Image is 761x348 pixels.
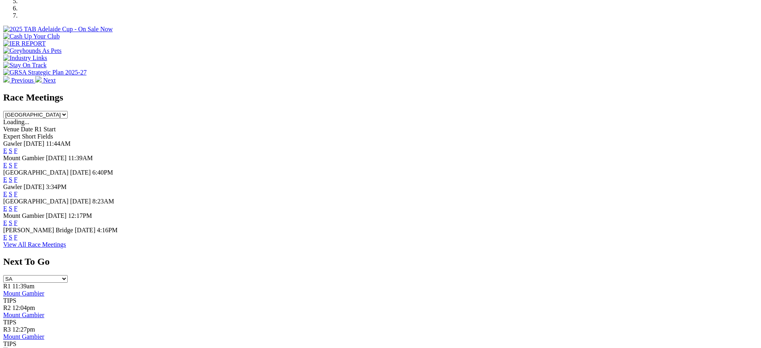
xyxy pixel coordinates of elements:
a: Mount Gambier [3,333,44,340]
h2: Race Meetings [3,92,758,103]
span: 3:34PM [46,183,67,190]
span: Mount Gambier [3,155,44,161]
a: S [9,205,12,212]
a: Next [35,77,56,84]
a: E [3,234,7,241]
span: TIPS [3,297,16,304]
span: [DATE] [75,227,96,233]
span: [DATE] [46,212,67,219]
a: F [14,176,18,183]
a: F [14,162,18,169]
a: S [9,234,12,241]
span: 11:44AM [46,140,71,147]
a: F [14,147,18,154]
span: R3 [3,326,11,333]
a: E [3,176,7,183]
span: Previous [11,77,34,84]
span: [PERSON_NAME] Bridge [3,227,73,233]
span: Gawler [3,183,22,190]
img: Greyhounds As Pets [3,47,62,54]
span: TIPS [3,319,16,326]
a: F [14,234,18,241]
a: S [9,162,12,169]
a: F [14,205,18,212]
span: Date [21,126,33,133]
span: R2 [3,304,11,311]
h2: Next To Go [3,256,758,267]
span: Next [43,77,56,84]
span: Expert [3,133,20,140]
span: Gawler [3,140,22,147]
span: [DATE] [24,140,44,147]
img: Cash Up Your Club [3,33,60,40]
a: E [3,219,7,226]
img: Stay On Track [3,62,46,69]
a: F [14,191,18,197]
span: [DATE] [70,169,91,176]
span: [DATE] [46,155,67,161]
span: R1 [3,283,11,290]
span: TIPS [3,340,16,347]
img: chevron-left-pager-white.svg [3,76,10,82]
span: 8:23AM [92,198,114,205]
a: E [3,191,7,197]
img: IER REPORT [3,40,46,47]
span: 11:39am [12,283,34,290]
a: Previous [3,77,35,84]
span: Loading... [3,119,29,125]
a: View All Race Meetings [3,241,66,248]
img: Industry Links [3,54,47,62]
a: E [3,162,7,169]
span: 11:39AM [68,155,93,161]
span: [DATE] [70,198,91,205]
a: Mount Gambier [3,312,44,318]
span: [DATE] [24,183,44,190]
a: S [9,219,12,226]
span: 12:04pm [12,304,35,311]
span: [GEOGRAPHIC_DATA] [3,198,68,205]
a: S [9,191,12,197]
a: Mount Gambier [3,290,44,297]
span: 12:27pm [12,326,35,333]
span: R1 Start [34,126,56,133]
a: F [14,219,18,226]
span: Mount Gambier [3,212,44,219]
span: Venue [3,126,19,133]
span: [GEOGRAPHIC_DATA] [3,169,68,176]
span: 6:40PM [92,169,113,176]
img: chevron-right-pager-white.svg [35,76,42,82]
a: E [3,205,7,212]
span: Short [22,133,36,140]
span: 12:17PM [68,212,92,219]
img: 2025 TAB Adelaide Cup - On Sale Now [3,26,113,33]
span: Fields [37,133,53,140]
a: S [9,147,12,154]
span: 4:16PM [97,227,118,233]
a: S [9,176,12,183]
img: GRSA Strategic Plan 2025-27 [3,69,86,76]
a: E [3,147,7,154]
